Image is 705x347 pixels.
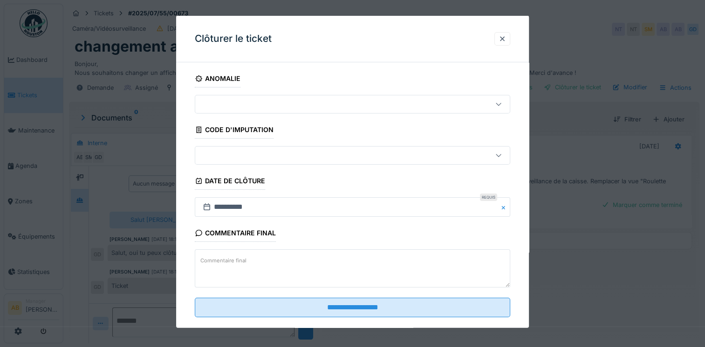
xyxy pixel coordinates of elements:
div: Date de clôture [195,174,265,190]
div: Commentaire final [195,226,276,242]
div: Anomalie [195,72,240,87]
label: Commentaire final [198,254,248,266]
button: Close [500,197,510,217]
h3: Clôturer le ticket [195,33,272,45]
div: Requis [480,194,497,201]
div: Code d'imputation [195,123,274,139]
